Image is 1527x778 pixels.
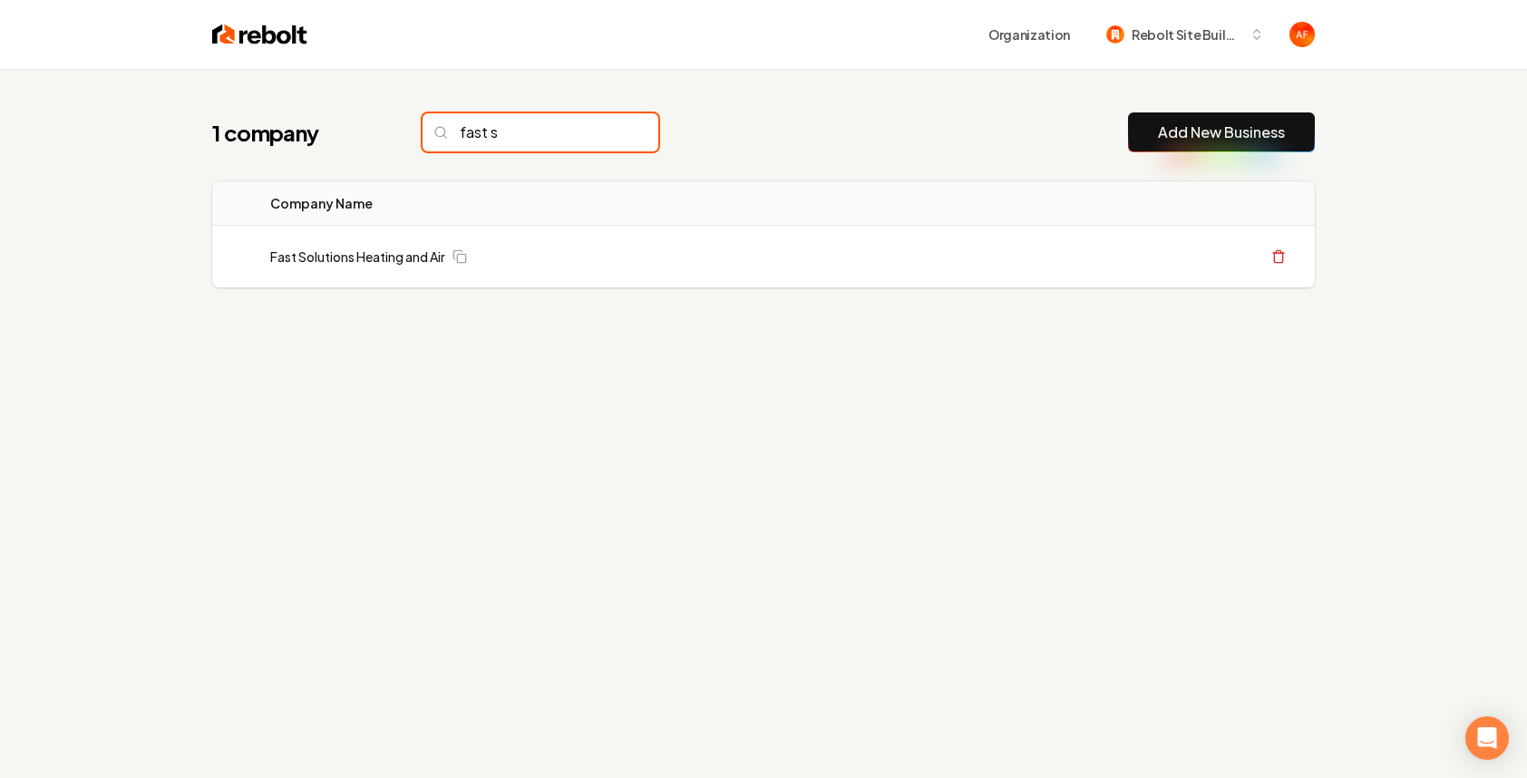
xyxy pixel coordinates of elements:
th: Company Name [256,181,754,226]
h1: 1 company [212,118,386,147]
div: Open Intercom Messenger [1465,716,1509,760]
a: Add New Business [1158,122,1285,143]
a: Fast Solutions Heating and Air [270,248,445,266]
img: Rebolt Site Builder [1106,25,1124,44]
img: Rebolt Logo [212,22,307,47]
span: Rebolt Site Builder [1132,25,1242,44]
button: Open user button [1289,22,1315,47]
button: Organization [977,18,1081,51]
button: Add New Business [1128,112,1315,152]
input: Search... [423,113,658,151]
img: Avan Fahimi [1289,22,1315,47]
